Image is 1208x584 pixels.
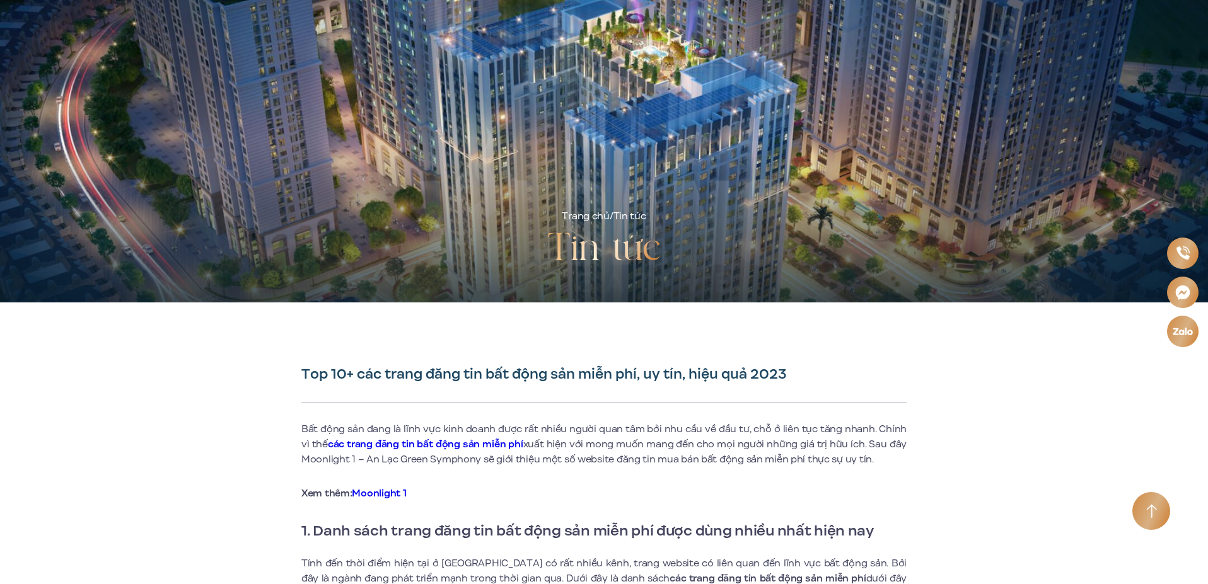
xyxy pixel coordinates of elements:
img: Arrow icon [1146,504,1157,518]
h2: Tin tức [547,224,661,275]
img: Messenger icon [1173,283,1192,301]
h1: Top 10+ các trang đăng tin bất động sản miễn phí, uy tín, hiệu quả 2023 [301,365,907,383]
img: Zalo icon [1171,325,1193,337]
a: các trang đăng tin bất động sản miễn phí [328,437,523,451]
img: Phone icon [1175,245,1190,261]
p: Bất động sản đang là lĩnh vực kinh doanh được rất nhiều người quan tâm bởi nhu cầu về đầu tư, chỗ... [301,421,907,467]
span: Tin tức [613,209,646,223]
a: Trang chủ [562,209,609,223]
strong: Xem thêm: [301,486,406,500]
strong: 1. Danh sách trang đăng tin bất động sản miễn phí được dùng nhiều nhất hiện nay [301,520,874,541]
div: / [562,209,646,224]
a: Moonlight 1 [352,486,406,500]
